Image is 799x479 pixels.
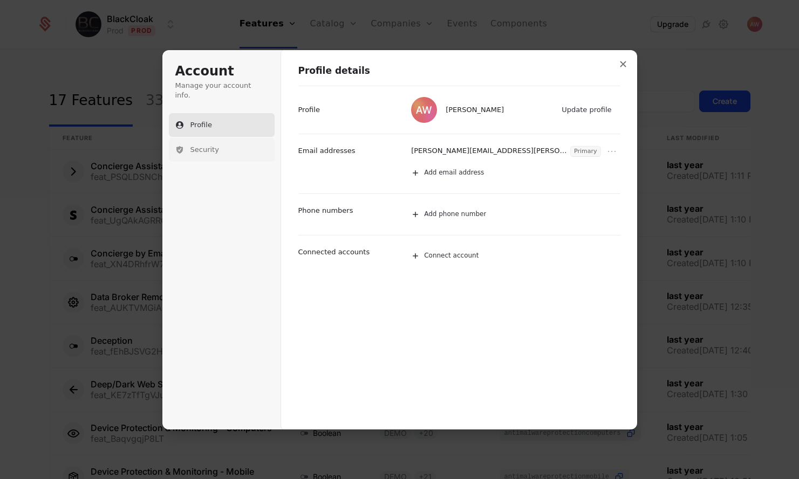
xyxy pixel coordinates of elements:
span: Profile [190,120,212,130]
span: Connect account [424,252,479,260]
img: aaron wise [411,97,437,123]
h1: Account [175,63,268,80]
span: Add email address [424,169,484,177]
span: [PERSON_NAME] [446,105,504,115]
p: Profile [298,105,320,115]
button: Add phone number [406,203,632,226]
p: Connected accounts [298,247,370,257]
button: Add email address [406,161,632,185]
p: [PERSON_NAME][EMAIL_ADDRESS][PERSON_NAME][DOMAIN_NAME] [411,146,568,157]
span: Primary [571,147,600,156]
button: Profile [169,113,275,137]
button: Close modal [613,54,633,74]
button: Security [169,138,275,162]
p: Manage your account info. [175,81,268,100]
button: Connect account [406,244,620,268]
p: Phone numbers [298,206,353,216]
span: Security [190,145,219,155]
button: Update profile [556,102,618,118]
span: Add phone number [424,210,486,219]
button: Open menu [605,145,618,158]
h1: Profile details [298,65,620,78]
p: Email addresses [298,146,356,156]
